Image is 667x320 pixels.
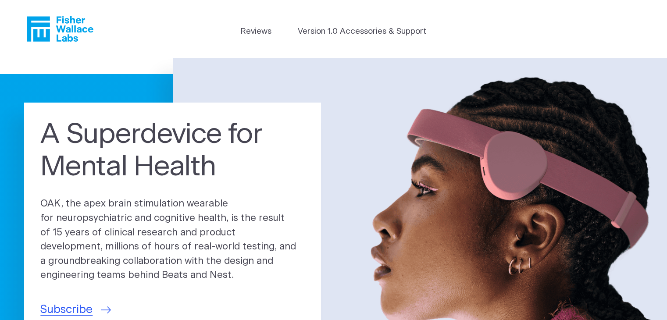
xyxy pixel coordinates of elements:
[40,119,305,184] h1: A Superdevice for Mental Health
[40,302,93,318] span: Subscribe
[40,197,305,282] p: OAK, the apex brain stimulation wearable for neuropsychiatric and cognitive health, is the result...
[298,25,427,38] a: Version 1.0 Accessories & Support
[40,302,111,318] a: Subscribe
[240,25,271,38] a: Reviews
[27,16,93,42] a: Fisher Wallace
